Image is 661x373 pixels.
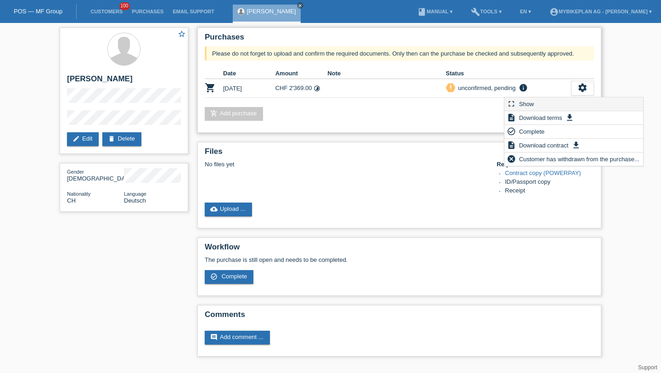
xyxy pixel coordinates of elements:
[67,74,181,88] h2: [PERSON_NAME]
[518,98,536,109] span: Show
[507,99,516,108] i: fullscreen
[223,68,275,79] th: Date
[518,112,564,123] span: Download terms
[275,79,328,98] td: CHF 2'369.00
[205,331,270,345] a: commentAdd comment ...
[210,273,218,280] i: check_circle_outline
[67,191,90,197] span: Nationality
[223,79,275,98] td: [DATE]
[545,9,656,14] a: account_circleMybikeplan AG - [PERSON_NAME] ▾
[178,30,186,40] a: star_border
[67,197,76,204] span: Switzerland
[127,9,168,14] a: Purchases
[124,197,146,204] span: Deutsch
[577,83,588,93] i: settings
[205,147,594,161] h2: Files
[205,46,594,61] div: Please do not forget to upload and confirm the required documents. Only then can the purchase be ...
[448,84,454,90] i: priority_high
[67,168,124,182] div: [DEMOGRAPHIC_DATA]
[222,273,247,280] span: Complete
[466,9,506,14] a: buildTools ▾
[515,9,536,14] a: EN ▾
[205,310,594,324] h2: Comments
[67,132,99,146] a: editEdit
[14,8,62,15] a: POS — MF Group
[210,333,218,341] i: comment
[471,7,480,17] i: build
[119,2,130,10] span: 100
[205,256,594,263] p: The purchase is still open and needs to be completed.
[518,83,529,92] i: info
[205,161,485,168] div: No files yet
[210,110,218,117] i: add_shopping_cart
[507,113,516,122] i: description
[297,2,303,9] a: close
[327,68,446,79] th: Note
[205,33,594,46] h2: Purchases
[505,187,594,196] li: Receipt
[314,85,320,92] i: Instalments (36 instalments)
[102,132,141,146] a: deleteDelete
[417,7,426,17] i: book
[549,7,559,17] i: account_circle
[505,178,594,187] li: ID/Passport copy
[275,68,328,79] th: Amount
[210,205,218,213] i: cloud_upload
[446,68,571,79] th: Status
[86,9,127,14] a: Customers
[505,170,581,176] a: Contract copy (POWERPAY)
[638,364,657,371] a: Support
[178,30,186,38] i: star_border
[205,107,263,121] a: add_shopping_cartAdd purchase
[497,161,594,168] h4: Required documents
[455,83,515,93] div: unconfirmed, pending
[507,127,516,136] i: check_circle_outline
[73,135,80,142] i: edit
[298,3,302,8] i: close
[247,8,296,15] a: [PERSON_NAME]
[205,203,252,216] a: cloud_uploadUpload ...
[565,113,574,122] i: get_app
[108,135,115,142] i: delete
[67,169,84,175] span: Gender
[205,82,216,93] i: POSP00028731
[413,9,457,14] a: bookManual ▾
[205,243,594,256] h2: Workflow
[518,126,546,137] span: Complete
[124,191,146,197] span: Language
[205,270,253,284] a: check_circle_outline Complete
[168,9,218,14] a: Email Support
